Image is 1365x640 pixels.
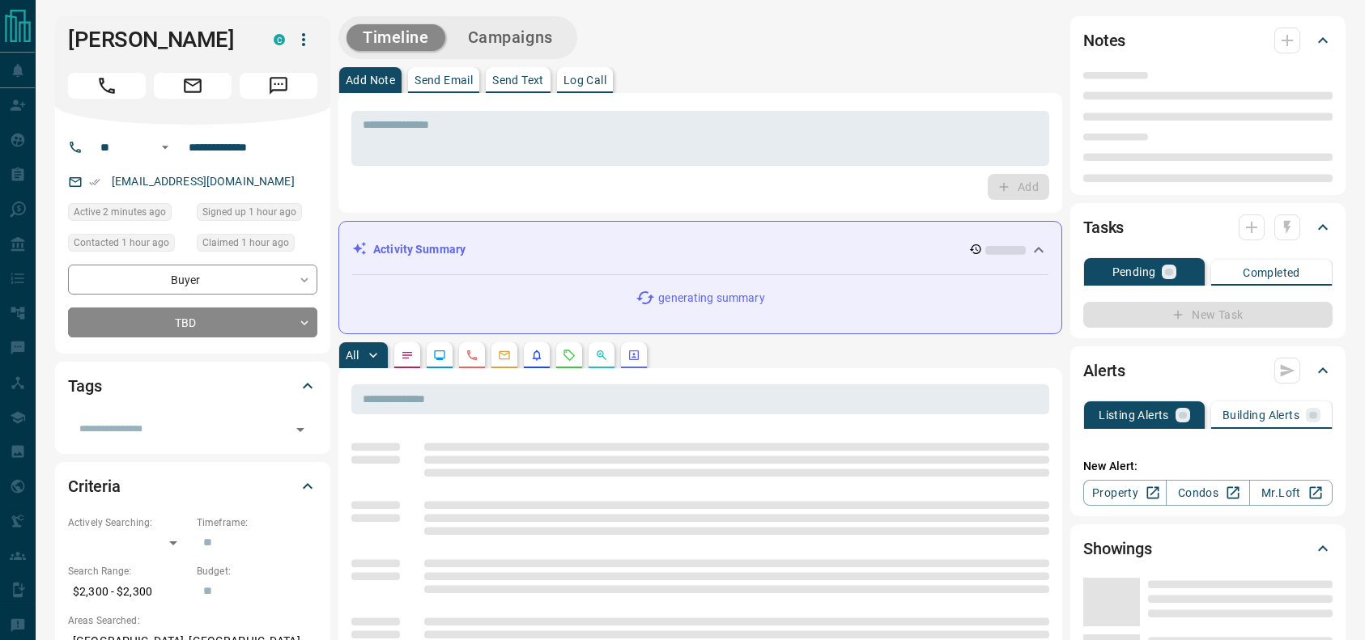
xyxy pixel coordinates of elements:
p: Actively Searching: [68,515,189,530]
p: generating summary [658,290,764,307]
div: Mon Aug 18 2025 [197,234,317,256]
svg: Opportunities [595,349,608,362]
div: Activity Summary [352,235,1048,265]
a: [EMAIL_ADDRESS][DOMAIN_NAME] [112,175,295,188]
div: Notes [1083,21,1333,60]
p: Timeframe: [197,515,317,530]
div: condos.ca [274,34,285,45]
p: Add Note [346,74,395,86]
p: Areas Searched: [68,613,317,628]
button: Open [289,418,312,441]
svg: Agent Actions [627,349,640,362]
svg: Notes [401,349,414,362]
a: Mr.Loft [1249,480,1333,506]
svg: Emails [498,349,511,362]
div: Buyer [68,265,317,295]
div: Mon Aug 18 2025 [68,203,189,226]
p: Building Alerts [1223,409,1299,421]
span: Signed up 1 hour ago [202,204,296,220]
p: Send Text [492,74,544,86]
span: Active 2 minutes ago [74,204,166,220]
svg: Requests [563,349,576,362]
div: Mon Aug 18 2025 [197,203,317,226]
span: Claimed 1 hour ago [202,235,289,251]
p: $2,300 - $2,300 [68,579,189,605]
div: Alerts [1083,351,1333,390]
a: Property [1083,480,1167,506]
div: Tasks [1083,208,1333,247]
h2: Showings [1083,536,1152,562]
svg: Listing Alerts [530,349,543,362]
div: Tags [68,367,317,405]
p: Activity Summary [373,241,466,258]
h2: Tasks [1083,214,1124,240]
p: Listing Alerts [1099,409,1169,421]
div: Criteria [68,467,317,506]
p: Budget: [197,564,317,579]
p: All [346,350,359,361]
span: Contacted 1 hour ago [74,235,169,251]
div: TBD [68,307,317,337]
h1: [PERSON_NAME] [68,27,249,53]
p: Completed [1243,267,1300,278]
p: Send Email [415,74,473,86]
div: Showings [1083,529,1333,568]
p: Search Range: [68,564,189,579]
span: Email [154,73,232,99]
p: New Alert: [1083,458,1333,475]
button: Timeline [347,24,445,51]
button: Open [155,138,175,157]
svg: Lead Browsing Activity [433,349,446,362]
svg: Calls [466,349,478,362]
a: Condos [1166,480,1249,506]
h2: Alerts [1083,358,1125,384]
div: Mon Aug 18 2025 [68,234,189,256]
span: Message [240,73,317,99]
span: Call [68,73,146,99]
p: Pending [1112,266,1156,278]
button: Campaigns [452,24,569,51]
h2: Criteria [68,473,121,499]
svg: Email Verified [89,176,100,188]
h2: Notes [1083,28,1125,53]
h2: Tags [68,373,101,399]
p: Log Call [563,74,606,86]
